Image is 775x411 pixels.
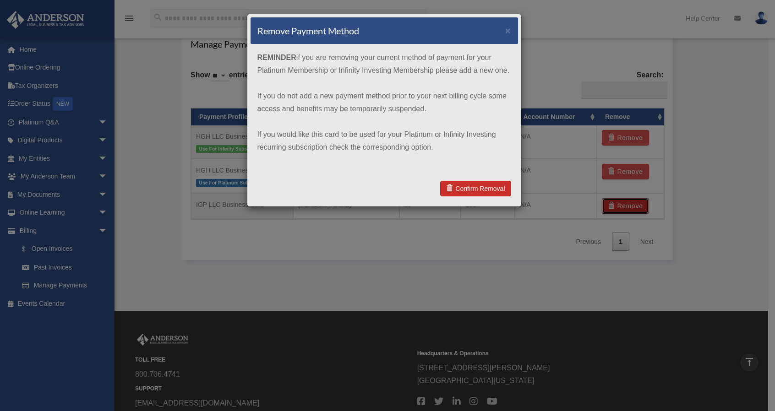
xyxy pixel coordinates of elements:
a: Confirm Removal [440,181,511,196]
div: if you are removing your current method of payment for your Platinum Membership or Infinity Inves... [251,44,518,173]
p: If you would like this card to be used for your Platinum or Infinity Investing recurring subscrip... [257,128,511,154]
h4: Remove Payment Method [257,24,359,37]
button: × [505,26,511,35]
p: If you do not add a new payment method prior to your next billing cycle some access and benefits ... [257,90,511,115]
strong: REMINDER [257,54,296,61]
